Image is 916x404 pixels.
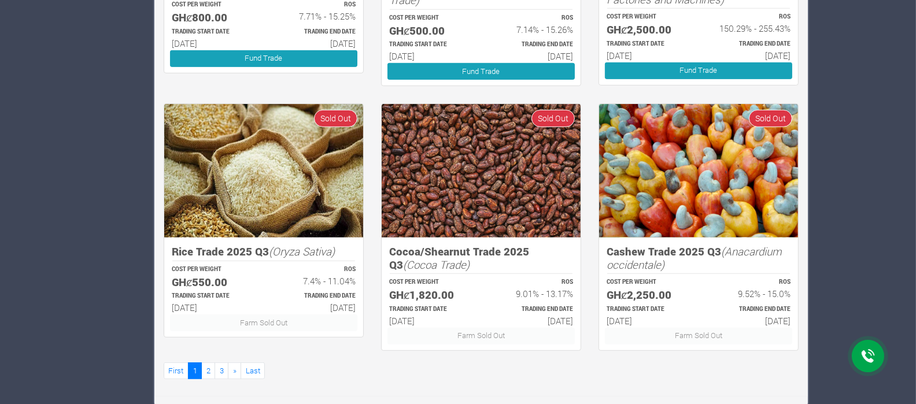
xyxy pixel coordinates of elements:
h5: Cocoa/Shearnut Trade 2025 Q3 [389,245,573,271]
h6: [DATE] [389,51,471,61]
h6: 7.14% - 15.26% [492,24,573,35]
p: ROS [492,278,573,287]
p: ROS [274,1,356,9]
p: Estimated Trading Start Date [172,28,253,36]
p: ROS [274,265,356,274]
h6: 7.71% - 15.25% [274,11,356,21]
p: ROS [492,14,573,23]
a: 1 [188,362,202,379]
h6: 9.52% - 15.0% [709,288,791,299]
p: ROS [709,13,791,21]
h5: GHȼ1,820.00 [389,288,471,302]
a: Last [241,362,265,379]
h6: [DATE] [492,316,573,326]
h6: [DATE] [274,38,356,49]
h6: [DATE] [607,50,688,61]
a: 3 [215,362,228,379]
p: Estimated Trading End Date [492,40,573,49]
h6: [DATE] [172,302,253,313]
img: growforme image [382,104,581,238]
h6: [DATE] [709,50,791,61]
a: Fund Trade [170,50,357,67]
h6: [DATE] [607,316,688,326]
nav: Page Navigation [164,362,799,379]
a: Fund Trade [387,63,575,80]
p: COST PER WEIGHT [172,265,253,274]
a: First [164,362,189,379]
h6: 150.29% - 255.43% [709,23,791,34]
p: Estimated Trading End Date [709,305,791,314]
span: Sold Out [749,110,792,127]
i: (Oryza Sativa) [269,244,335,258]
p: Estimated Trading Start Date [607,305,688,314]
h6: [DATE] [492,51,573,61]
p: Estimated Trading Start Date [607,40,688,49]
h5: Cashew Trade 2025 Q3 [607,245,791,271]
h6: [DATE] [709,316,791,326]
h5: GHȼ500.00 [389,24,471,38]
h5: GHȼ550.00 [172,276,253,289]
h6: [DATE] [389,316,471,326]
p: COST PER WEIGHT [607,278,688,287]
img: growforme image [599,104,798,238]
p: COST PER WEIGHT [389,278,471,287]
h6: [DATE] [172,38,253,49]
p: ROS [709,278,791,287]
p: COST PER WEIGHT [389,14,471,23]
p: Estimated Trading End Date [274,28,356,36]
p: COST PER WEIGHT [172,1,253,9]
h5: GHȼ800.00 [172,11,253,24]
h6: [DATE] [274,302,356,313]
img: growforme image [164,104,363,238]
h6: 7.4% - 11.04% [274,276,356,286]
h6: 9.01% - 13.17% [492,288,573,299]
a: 2 [201,362,215,379]
span: » [233,365,237,376]
span: Sold Out [531,110,575,127]
p: Estimated Trading Start Date [389,305,471,314]
p: COST PER WEIGHT [607,13,688,21]
p: Estimated Trading Start Date [389,40,471,49]
h5: Rice Trade 2025 Q3 [172,245,356,258]
p: Estimated Trading End Date [274,292,356,301]
p: Estimated Trading End Date [709,40,791,49]
h5: GHȼ2,500.00 [607,23,688,36]
i: (Cocoa Trade) [403,257,470,272]
p: Estimated Trading Start Date [172,292,253,301]
h5: GHȼ2,250.00 [607,288,688,302]
p: Estimated Trading End Date [492,305,573,314]
span: Sold Out [314,110,357,127]
i: (Anacardium occidentale) [607,244,782,272]
a: Fund Trade [605,62,792,79]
